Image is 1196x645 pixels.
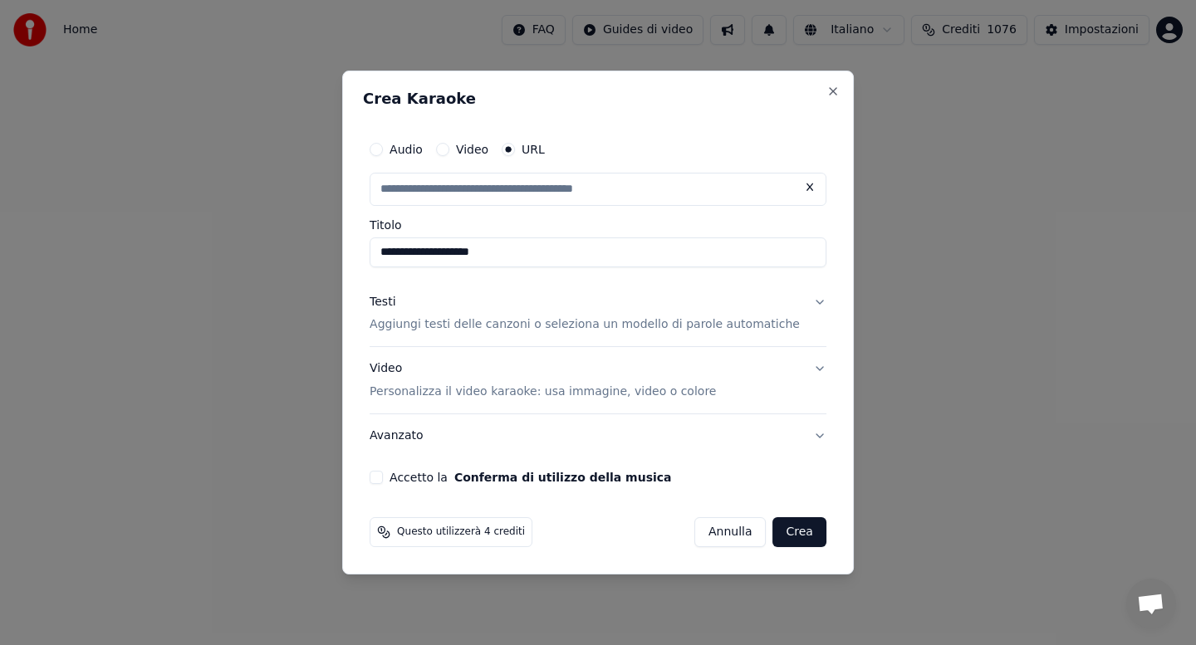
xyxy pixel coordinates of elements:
[370,219,826,231] label: Titolo
[370,361,716,401] div: Video
[370,348,826,414] button: VideoPersonalizza il video karaoke: usa immagine, video o colore
[370,414,826,457] button: Avanzato
[397,525,525,539] span: Questo utilizzerà 4 crediti
[370,294,395,310] div: Testi
[370,281,826,347] button: TestiAggiungi testi delle canzoni o seleziona un modello di parole automatiche
[370,317,800,334] p: Aggiungi testi delle canzoni o seleziona un modello di parole automatiche
[454,472,672,483] button: Accetto la
[363,91,833,106] h2: Crea Karaoke
[390,144,423,155] label: Audio
[370,384,716,400] p: Personalizza il video karaoke: usa immagine, video o colore
[773,517,826,547] button: Crea
[390,472,671,483] label: Accetto la
[694,517,767,547] button: Annulla
[522,144,545,155] label: URL
[456,144,488,155] label: Video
